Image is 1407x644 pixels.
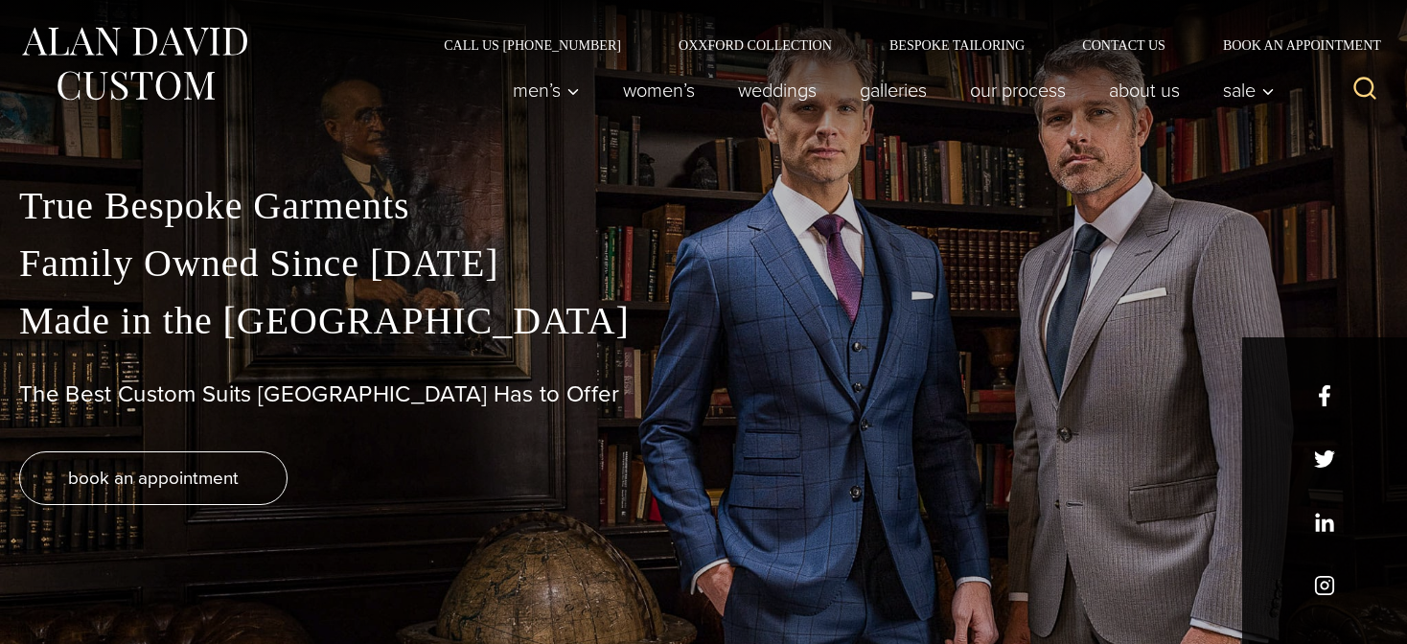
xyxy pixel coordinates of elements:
[19,380,1388,408] h1: The Best Custom Suits [GEOGRAPHIC_DATA] Has to Offer
[861,38,1053,52] a: Bespoke Tailoring
[949,71,1088,109] a: Our Process
[1223,80,1275,100] span: Sale
[415,38,1388,52] nav: Secondary Navigation
[1088,71,1202,109] a: About Us
[415,38,650,52] a: Call Us [PHONE_NUMBER]
[1194,38,1388,52] a: Book an Appointment
[602,71,717,109] a: Women’s
[19,21,249,106] img: Alan David Custom
[1053,38,1194,52] a: Contact Us
[492,71,1285,109] nav: Primary Navigation
[1342,67,1388,113] button: View Search Form
[717,71,839,109] a: weddings
[650,38,861,52] a: Oxxford Collection
[19,177,1388,350] p: True Bespoke Garments Family Owned Since [DATE] Made in the [GEOGRAPHIC_DATA]
[513,80,580,100] span: Men’s
[839,71,949,109] a: Galleries
[19,451,288,505] a: book an appointment
[68,464,239,492] span: book an appointment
